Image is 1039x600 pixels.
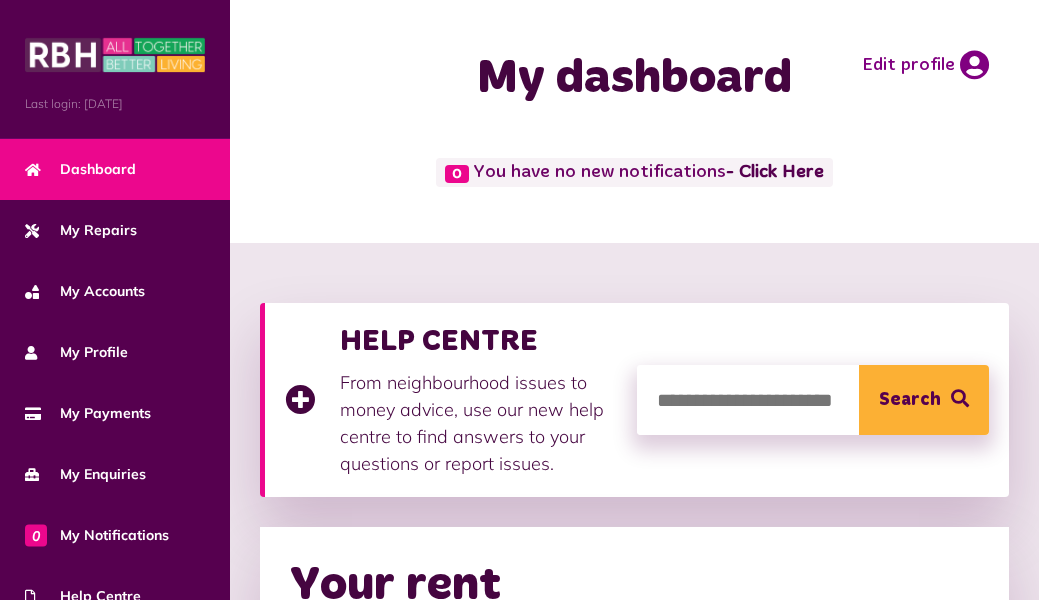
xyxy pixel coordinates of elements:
span: My Payments [25,403,151,424]
button: Search [859,365,989,435]
img: MyRBH [25,35,205,75]
span: 0 [445,165,469,183]
p: From neighbourhood issues to money advice, use our new help centre to find answers to your questi... [340,369,617,477]
span: My Notifications [25,525,169,546]
a: - Click Here [726,164,824,182]
span: Last login: [DATE] [25,95,205,113]
a: Edit profile [862,50,989,80]
span: My Profile [25,342,128,363]
h3: HELP CENTRE [340,323,617,359]
h1: My dashboard [324,50,945,108]
span: My Accounts [25,281,145,302]
span: My Repairs [25,220,137,241]
span: My Enquiries [25,464,146,485]
span: Search [879,365,941,435]
span: Dashboard [25,159,136,180]
span: 0 [25,524,47,546]
span: You have no new notifications [436,158,833,187]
